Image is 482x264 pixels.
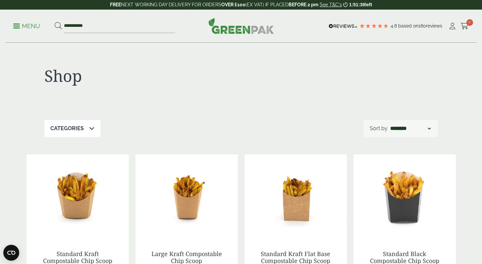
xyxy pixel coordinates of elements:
[391,23,398,28] span: 4.8
[389,125,432,132] select: Shop order
[110,2,121,7] strong: FREE
[3,245,19,261] button: Open CMP widget
[244,154,347,237] img: chip scoop
[50,125,84,132] p: Categories
[349,2,365,7] span: 1:51:39
[27,154,129,237] img: chip scoop
[460,21,469,31] a: 0
[466,19,473,26] span: 0
[353,154,456,237] img: chip scoop
[208,18,274,34] img: GreenPak Supplies
[460,23,469,29] i: Cart
[418,23,426,28] span: 180
[135,154,238,237] img: chip scoop
[365,2,372,7] span: left
[44,66,241,85] h1: Shop
[13,22,40,29] a: Menu
[448,23,456,29] i: My Account
[13,22,40,30] p: Menu
[370,125,388,132] p: Sort by
[426,23,442,28] span: reviews
[359,23,389,29] div: 4.78 Stars
[320,2,342,7] a: See T&C's
[289,2,318,7] strong: BEFORE 2 pm
[221,2,245,7] strong: OVER £100
[329,24,357,28] img: REVIEWS.io
[398,23,418,28] span: Based on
